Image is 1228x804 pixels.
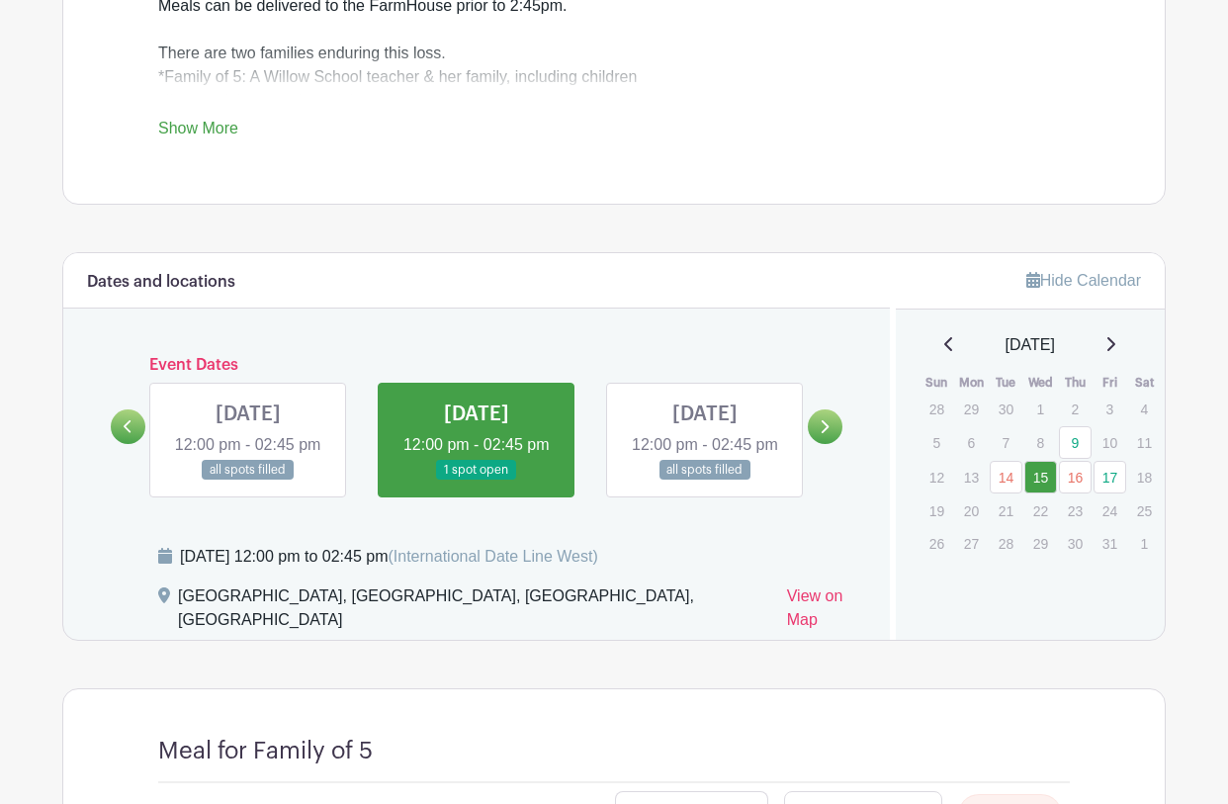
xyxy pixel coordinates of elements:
th: Thu [1058,373,1093,393]
th: Tue [989,373,1023,393]
p: 19 [921,495,953,526]
th: Wed [1023,373,1058,393]
p: 25 [1128,495,1161,526]
p: 10 [1094,427,1126,458]
th: Mon [954,373,989,393]
p: 28 [921,394,953,424]
p: 30 [1059,528,1092,559]
h4: Meal for Family of 5 [158,737,373,765]
p: 3 [1094,394,1126,424]
a: 9 [1059,426,1092,459]
p: 22 [1024,495,1057,526]
p: 24 [1094,495,1126,526]
p: 1 [1128,528,1161,559]
p: 13 [955,462,988,492]
span: [DATE] [1006,333,1055,357]
div: [GEOGRAPHIC_DATA], [GEOGRAPHIC_DATA], [GEOGRAPHIC_DATA], [GEOGRAPHIC_DATA] [178,584,771,640]
h6: Event Dates [145,356,808,375]
th: Sun [920,373,954,393]
p: 23 [1059,495,1092,526]
p: 29 [955,394,988,424]
p: 7 [990,427,1022,458]
p: 8 [1024,427,1057,458]
p: 12 [921,462,953,492]
p: 26 [921,528,953,559]
a: 14 [990,461,1022,493]
p: 2 [1059,394,1092,424]
p: 1 [1024,394,1057,424]
th: Sat [1127,373,1162,393]
a: 17 [1094,461,1126,493]
p: 28 [990,528,1022,559]
p: 30 [990,394,1022,424]
h6: Dates and locations [87,273,235,292]
a: 16 [1059,461,1092,493]
p: 27 [955,528,988,559]
p: 29 [1024,528,1057,559]
a: 15 [1024,461,1057,493]
p: 18 [1128,462,1161,492]
a: Show More [158,120,238,144]
p: 31 [1094,528,1126,559]
th: Fri [1093,373,1127,393]
div: [DATE] 12:00 pm to 02:45 pm [180,545,598,569]
p: 11 [1128,427,1161,458]
p: 21 [990,495,1022,526]
span: (International Date Line West) [388,548,597,565]
a: View on Map [787,584,866,640]
p: 6 [955,427,988,458]
p: 20 [955,495,988,526]
p: 4 [1128,394,1161,424]
a: Hide Calendar [1026,272,1141,289]
p: 5 [921,427,953,458]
